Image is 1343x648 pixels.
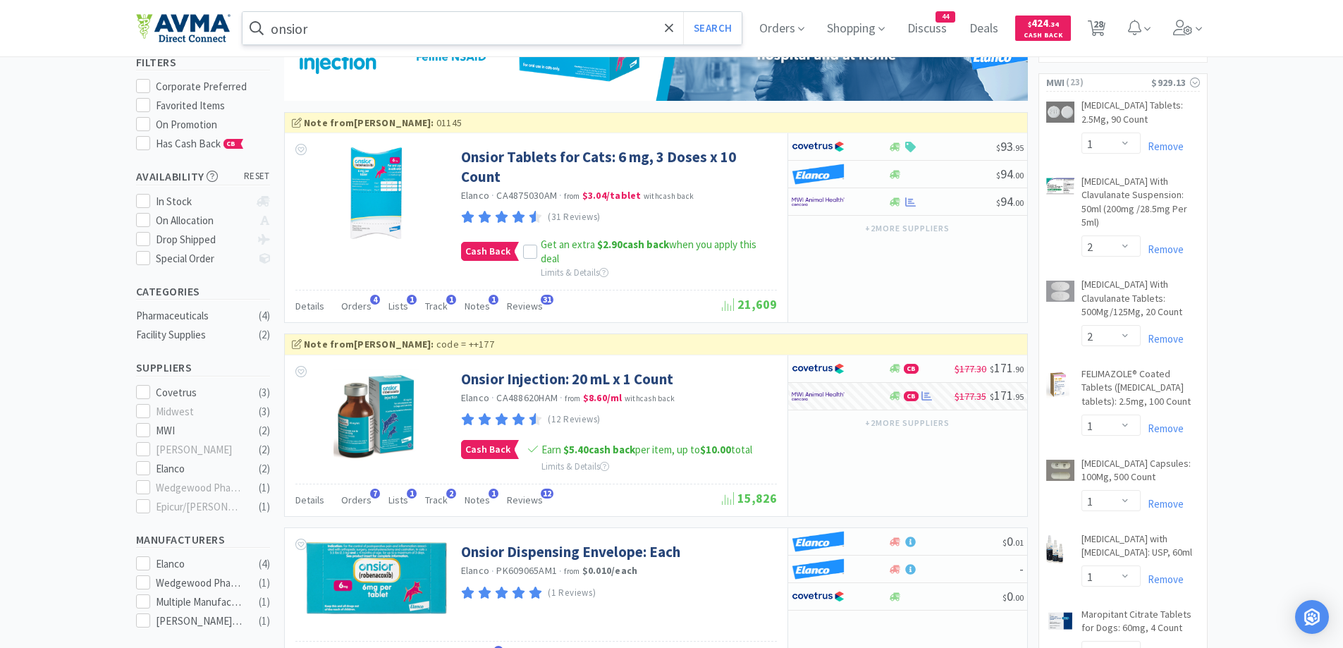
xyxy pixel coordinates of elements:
[425,300,448,312] span: Track
[1013,537,1024,548] span: . 01
[461,391,490,404] a: Elanco
[541,267,608,279] span: Limits & Details
[1013,142,1024,153] span: . 95
[792,531,845,552] img: cad21a4972ff45d6bc147a678ad455e5
[156,613,243,630] div: [PERSON_NAME] Pharmacy
[996,138,1024,154] span: 93
[259,594,270,611] div: ( 1 )
[683,12,742,44] button: Search
[295,300,324,312] span: Details
[541,489,553,499] span: 12
[1002,588,1024,604] span: 0
[1295,600,1329,634] div: Open Intercom Messenger
[243,12,742,44] input: Search by item, sku, manufacturer, ingredient, size...
[156,460,243,477] div: Elanco
[489,295,498,305] span: 1
[496,564,557,577] span: PK609065AM1
[259,479,270,496] div: ( 1 )
[407,489,417,499] span: 1
[1046,102,1074,123] img: 8364a006e44d44ed80791e1c86619a19_272605.png
[462,243,514,260] span: Cash Back
[156,97,270,114] div: Favorited Items
[446,489,456,499] span: 2
[224,140,238,148] span: CB
[1151,75,1199,90] div: $929.13
[1141,573,1184,586] a: Remove
[564,566,579,576] span: from
[700,443,731,456] span: $10.00
[446,295,456,305] span: 1
[259,499,270,515] div: ( 1 )
[563,443,635,456] strong: cash back
[792,136,845,157] img: 77fca1acd8b6420a9015268ca798ef17_1.png
[304,116,434,129] strong: Note from [PERSON_NAME] :
[461,147,773,186] a: Onsior Tablets for Cats: 6 mg, 3 Doses x 10 Count
[996,170,1000,181] span: $
[259,384,270,401] div: ( 3 )
[990,391,994,402] span: $
[902,23,952,35] a: Discuss44
[1048,20,1059,29] span: . 34
[1081,532,1200,566] a: [MEDICAL_DATA] with [MEDICAL_DATA]: USP, 60ml
[136,13,231,43] img: e4e33dab9f054f5782a47901c742baa9_102.png
[136,532,270,548] h5: Manufacturers
[582,564,638,577] strong: $0.010 / each
[425,494,448,506] span: Track
[792,558,845,580] img: cad21a4972ff45d6bc147a678ad455e5
[156,441,243,458] div: [PERSON_NAME]
[964,23,1004,35] a: Deals
[156,575,243,592] div: Wedgewood Pharmacy
[1081,367,1200,415] a: FELIMAZOLE® Coated Tablets ([MEDICAL_DATA] tablets): 2.5mg, 100 Count
[548,412,601,427] p: (12 Reviews)
[462,441,514,458] span: Cash Back
[496,391,558,404] span: CA488620HAM
[259,403,270,420] div: ( 3 )
[1046,611,1074,631] img: 002e6fa5bf324fd38a4195e1205d9355_209429.png
[156,137,244,150] span: Has Cash Back
[990,364,994,374] span: $
[259,326,270,343] div: ( 2 )
[244,169,270,184] span: reset
[295,494,324,506] span: Details
[644,191,694,201] span: with cash back
[559,565,562,577] span: ·
[541,238,756,265] span: Get an extra when you apply this deal
[1081,278,1200,325] a: [MEDICAL_DATA] With Clavulanate Tablets: 500Mg/125Mg, 20 Count
[1013,364,1024,374] span: . 90
[156,116,270,133] div: On Promotion
[1046,370,1069,398] img: 3697147cad2246baae91e54f874fe4e9_17992.png
[156,479,243,496] div: Wedgewood Pharmacy
[1081,175,1200,236] a: [MEDICAL_DATA] With Clavulanate Suspension: 50ml (200mg /28.5mg Per 5ml)
[491,391,494,404] span: ·
[259,613,270,630] div: ( 1 )
[792,191,845,212] img: f6b2451649754179b5b4e0c70c3f7cb0_2.png
[583,391,623,404] strong: $8.60 / ml
[156,212,250,229] div: On Allocation
[388,300,408,312] span: Lists
[560,391,563,404] span: ·
[1013,391,1024,402] span: . 95
[156,422,243,439] div: MWI
[136,169,270,185] h5: Availability
[1082,24,1111,37] a: 28
[350,147,402,239] img: af8117114a04494aab2dbb6f4b347b42_204306.jpeg
[156,384,243,401] div: Covetrus
[996,197,1000,208] span: $
[491,189,494,202] span: ·
[563,443,589,456] span: $5.40
[858,219,956,238] button: +2more suppliers
[1141,243,1184,256] a: Remove
[156,78,270,95] div: Corporate Preferred
[996,166,1024,182] span: 94
[1081,99,1200,132] a: [MEDICAL_DATA] Tablets: 2.5Mg, 90 Count
[259,556,270,573] div: ( 4 )
[489,489,498,499] span: 1
[259,422,270,439] div: ( 2 )
[136,360,270,376] h5: Suppliers
[156,403,243,420] div: Midwest
[306,542,447,614] img: da4ca33609ca44f38d7cfba37985e39a_554458.png
[990,387,1024,403] span: 171
[1013,170,1024,181] span: . 00
[465,300,490,312] span: Notes
[955,390,986,403] span: $177.35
